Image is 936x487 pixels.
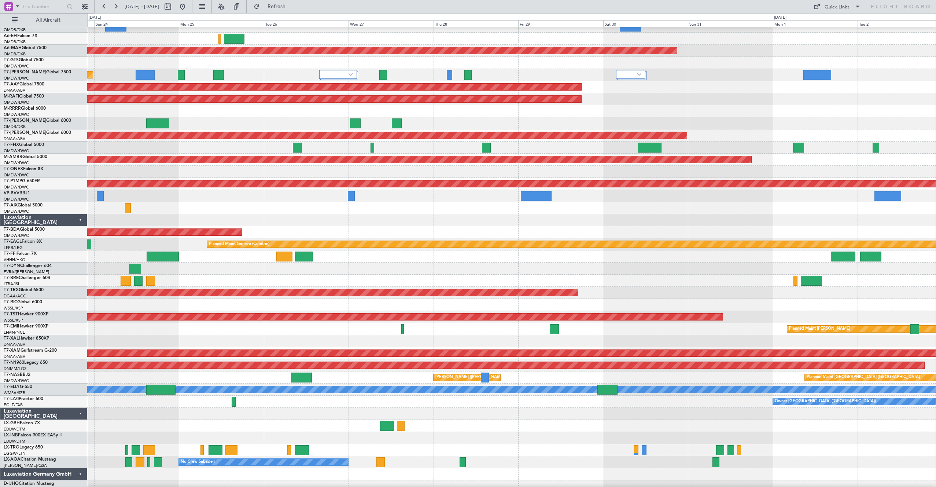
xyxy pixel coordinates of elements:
[4,245,23,250] a: LFPB/LBG
[4,191,30,195] a: VP-BVVBBJ1
[4,360,24,365] span: T7-N1960
[4,276,19,280] span: T7-BRE
[773,20,858,27] div: Mon 1
[4,433,18,437] span: LX-INB
[4,397,19,401] span: T7-LZZI
[4,366,26,371] a: DNMM/LOS
[349,73,353,76] img: arrow-gray.svg
[4,39,26,45] a: OMDB/DXB
[4,155,22,159] span: M-AMBR
[125,3,159,10] span: [DATE] - [DATE]
[807,372,920,383] div: Planned Maint [GEOGRAPHIC_DATA]-[GEOGRAPHIC_DATA]
[4,421,20,425] span: LX-GBH
[4,288,44,292] a: T7-TRXGlobal 6500
[94,20,179,27] div: Sun 24
[181,457,215,468] div: No Crew Sabadell
[4,184,29,190] a: OMDW/DWC
[4,34,37,38] a: A6-EFIFalcon 7X
[4,342,25,347] a: DNAA/ABV
[4,252,37,256] a: T7-FFIFalcon 7X
[4,293,26,299] a: DGAA/ACC
[4,118,46,123] span: T7-[PERSON_NAME]
[4,385,32,389] a: T7-ELLYG-550
[4,209,29,214] a: OMDW/DWC
[4,445,43,450] a: LX-TROLegacy 650
[4,100,29,105] a: OMDW/DWC
[4,481,54,486] a: D-IJHOCitation Mustang
[22,1,65,12] input: Trip Number
[4,203,43,208] a: T7-AIXGlobal 5000
[4,336,19,341] span: T7-XAL
[4,348,21,353] span: T7-XAM
[4,143,19,147] span: T7-FHX
[4,131,71,135] a: T7-[PERSON_NAME]Global 6000
[4,378,29,384] a: OMDW/DWC
[4,288,19,292] span: T7-TRX
[4,397,43,401] a: T7-LZZIPraetor 600
[4,82,44,87] a: T7-AAYGlobal 7500
[810,1,864,12] button: Quick Links
[4,70,71,74] a: T7-[PERSON_NAME]Global 7500
[4,118,71,123] a: T7-[PERSON_NAME]Global 6000
[4,457,56,462] a: LX-AOACitation Mustang
[4,27,26,33] a: OMDB/DXB
[4,360,48,365] a: T7-N1960Legacy 650
[179,20,264,27] div: Mon 25
[4,46,47,50] a: A6-MAHGlobal 7500
[4,179,22,183] span: T7-P1MP
[4,160,29,166] a: OMDW/DWC
[4,330,25,335] a: LFMN/NCE
[4,373,20,377] span: T7-NAS
[4,131,46,135] span: T7-[PERSON_NAME]
[774,15,786,21] div: [DATE]
[825,4,850,11] div: Quick Links
[4,227,20,232] span: T7-BDA
[434,20,519,27] div: Thu 28
[4,106,21,111] span: M-RRRR
[349,20,434,27] div: Wed 27
[4,94,44,99] a: M-RAFIGlobal 7500
[4,172,29,178] a: OMDW/DWC
[4,276,50,280] a: T7-BREChallenger 604
[4,281,20,287] a: LTBA/ISL
[4,63,29,69] a: OMDW/DWC
[8,14,80,26] button: All Aircraft
[261,4,292,9] span: Refresh
[4,58,19,62] span: T7-GTS
[4,463,47,468] a: [PERSON_NAME]/QSA
[4,451,26,456] a: EGGW/LTN
[4,426,25,432] a: EDLW/DTM
[4,227,45,232] a: T7-BDAGlobal 5000
[4,457,21,462] span: LX-AOA
[4,58,44,62] a: T7-GTSGlobal 7500
[4,191,19,195] span: VP-BVV
[4,46,22,50] span: A6-MAH
[4,257,25,263] a: VHHH/HKG
[4,348,57,353] a: T7-XAMGulfstream G-200
[19,18,77,23] span: All Aircraft
[4,239,22,244] span: T7-EAGL
[250,1,294,12] button: Refresh
[4,264,20,268] span: T7-DYN
[688,20,773,27] div: Sun 31
[4,203,18,208] span: T7-AIX
[209,239,269,250] div: Planned Maint Geneva (Cointrin)
[4,148,29,154] a: OMDW/DWC
[89,15,101,21] div: [DATE]
[4,445,19,450] span: LX-TRO
[4,112,29,117] a: OMDW/DWC
[4,324,18,329] span: T7-EMI
[4,167,23,171] span: T7-ONEX
[435,372,512,383] div: [PERSON_NAME] ([PERSON_NAME] Intl)
[4,324,48,329] a: T7-EMIHawker 900XP
[4,373,30,377] a: T7-NASBBJ2
[4,264,52,268] a: T7-DYNChallenger 604
[264,20,349,27] div: Tue 26
[518,20,603,27] div: Fri 29
[4,94,19,99] span: M-RAFI
[4,481,19,486] span: D-IJHO
[4,300,42,304] a: T7-RICGlobal 6000
[4,124,26,129] a: OMDB/DXB
[4,179,40,183] a: T7-P1MPG-650ER
[775,396,876,407] div: Owner [GEOGRAPHIC_DATA] ([GEOGRAPHIC_DATA])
